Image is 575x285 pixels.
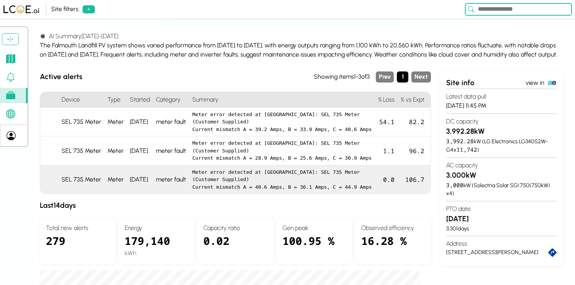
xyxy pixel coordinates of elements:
h3: [DATE] [446,214,557,225]
div: SEL 735 Meter [58,165,104,194]
h4: AC capacity [446,161,557,170]
h3: Last 14 days [40,200,431,211]
div: kW ( Solectria Solar SGI 750 ( 750 kW) x ) [446,181,557,198]
pre: Meter error detected at [GEOGRAPHIC_DATA]: SEL 735 Meter (Customer Supplied) Current mismatch A =... [192,168,372,191]
div: 82.2 [398,108,430,137]
div: 106.7 [398,165,430,194]
div: The Falmouth Landfill PV system shows varied performance from [DATE] to [DATE], with energy outpu... [40,41,563,59]
span: 3,992.28 [446,138,474,145]
h4: Energy [125,223,188,233]
h4: PTO date [446,204,557,214]
pre: Meter error detected at [GEOGRAPHIC_DATA]: SEL 735 Meter (Customer Supplied) Current mismatch A =... [192,139,372,162]
div: Site filters: [51,5,80,14]
a: view in [526,78,557,89]
div: 96.2 [398,136,430,165]
h4: Address [446,239,557,248]
div: kWh [125,249,188,258]
button: Previous [376,71,394,83]
span: 11,742 [456,146,477,153]
section: [DATE] 11:45 PM [446,89,557,113]
div: 54.1 [375,108,398,137]
span: 3,000 [446,181,463,189]
div: [DATE] [127,136,153,165]
h4: Total new alerts [46,223,109,233]
pre: Meter error detected at [GEOGRAPHIC_DATA]: SEL 735 Meter (Customer Supplied) Current mismatch A =... [192,111,372,133]
div: Site info [446,78,526,89]
div: 1.1 [375,136,398,165]
h4: Device [58,92,104,108]
h4: % Loss [375,92,398,108]
h4: Gen peak [283,223,346,233]
div: 179,140 [125,233,188,249]
img: LCOE.ai [3,5,40,14]
div: meter fault [153,136,189,165]
div: meter fault [153,108,189,137]
div: kW ( LG Electronics LG340S2W-G4 x ) [446,137,557,154]
h4: Capacity ratio [203,223,267,233]
h4: Category [153,92,189,108]
h3: Active alerts [40,71,314,83]
h4: % vs Expt [398,92,430,108]
div: 100.95 % [283,233,346,258]
div: Meter [104,108,127,137]
h4: Summary [189,92,375,108]
span: 4 [449,190,452,197]
img: PowerTrack [547,78,557,87]
div: 3,301 days [446,225,557,233]
div: 0.0 [375,165,398,194]
div: 0.02 [203,233,267,258]
div: 279 [46,233,109,258]
div: 16.28 % [361,233,425,258]
div: Meter [104,165,127,194]
div: Meter [104,136,127,165]
div: [STREET_ADDRESS][PERSON_NAME] [446,248,548,257]
a: directions [548,248,557,257]
button: Page 1 [397,71,408,83]
h4: Latest data pull [446,92,557,101]
div: [DATE] [127,108,153,137]
div: SEL 735 Meter [58,108,104,137]
h4: DC capacity [446,117,557,126]
h3: 3,992.28 kW [446,126,557,137]
div: Showing items 1 - 3 of 3 [314,72,370,81]
h4: Observed efficiency [361,223,425,233]
h3: 3,000 kW [446,170,557,181]
div: meter fault [153,165,189,194]
button: Next [411,71,431,83]
h4: AI Summary [DATE] - [DATE] [40,32,563,41]
h4: Type [104,92,127,108]
div: [DATE] [127,165,153,194]
h4: Started [127,92,153,108]
div: SEL 735 Meter [58,136,104,165]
